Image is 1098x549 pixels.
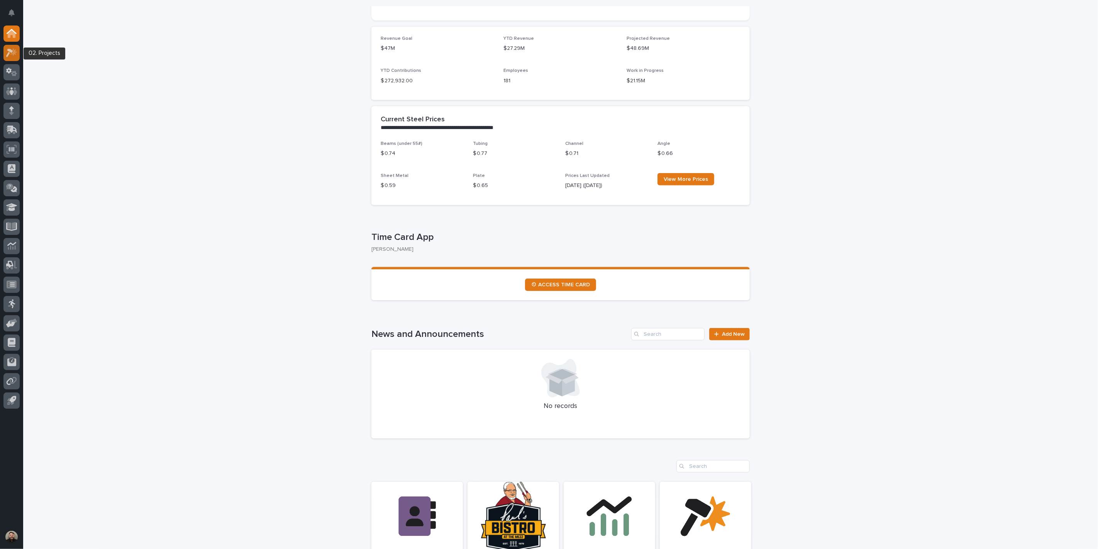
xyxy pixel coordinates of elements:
p: No records [381,402,740,411]
span: Channel [565,141,583,146]
span: ⏲ ACCESS TIME CARD [531,282,590,287]
span: Projected Revenue [627,36,670,41]
p: $48.69M [627,44,740,53]
input: Search [676,460,750,473]
span: Plate [473,173,485,178]
p: Time Card App [371,232,747,243]
span: Beams (under 55#) [381,141,422,146]
h1: News and Announcements [371,329,628,340]
p: $ 0.74 [381,150,464,158]
span: Angle [657,141,670,146]
button: users-avatar [3,529,20,545]
span: Prices Last Updated [565,173,610,178]
p: $ 0.66 [657,150,740,158]
a: ⏲ ACCESS TIME CARD [525,279,596,291]
span: YTD Contributions [381,68,421,73]
span: Sheet Metal [381,173,408,178]
p: $ 0.59 [381,182,464,190]
p: [DATE] ([DATE]) [565,182,648,190]
span: YTD Revenue [504,36,534,41]
span: View More Prices [664,177,708,182]
span: Work in Progress [627,68,664,73]
a: Add New [709,328,750,340]
p: 181 [504,77,618,85]
span: Add New [722,331,745,337]
a: View More Prices [657,173,714,185]
p: $47M [381,44,495,53]
p: $27.29M [504,44,618,53]
p: [PERSON_NAME] [371,246,744,253]
p: $ 272,932.00 [381,77,495,85]
p: $ 0.65 [473,182,556,190]
p: $21.15M [627,77,740,85]
button: Notifications [3,5,20,21]
p: $ 0.77 [473,150,556,158]
span: Employees [504,68,529,73]
h2: Current Steel Prices [381,116,445,124]
span: Tubing [473,141,488,146]
span: Revenue Goal [381,36,412,41]
input: Search [631,328,705,340]
p: $ 0.71 [565,150,648,158]
div: Notifications [10,9,20,22]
